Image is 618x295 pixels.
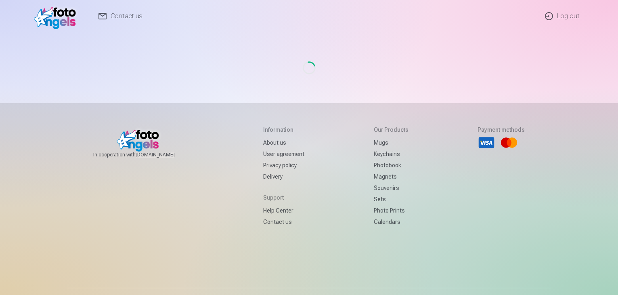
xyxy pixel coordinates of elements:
[374,216,409,228] a: Calendars
[136,152,194,158] a: [DOMAIN_NAME]
[263,137,304,148] a: About us
[263,148,304,160] a: User agreement
[263,171,304,182] a: Delivery
[263,205,304,216] a: Help Center
[263,160,304,171] a: Privacy policy
[374,148,409,160] a: Keychains
[374,137,409,148] a: Mugs
[263,126,304,134] h5: Information
[263,216,304,228] a: Contact us
[500,134,518,152] li: Mastercard
[263,194,304,202] h5: Support
[478,134,495,152] li: Visa
[93,152,194,158] span: In cooperation with
[374,205,409,216] a: Photo prints
[34,3,80,29] img: /fa1
[478,126,525,134] h5: Payment methods
[374,126,409,134] h5: Our products
[374,160,409,171] a: Photobook
[374,182,409,194] a: Souvenirs
[374,194,409,205] a: Sets
[374,171,409,182] a: Magnets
